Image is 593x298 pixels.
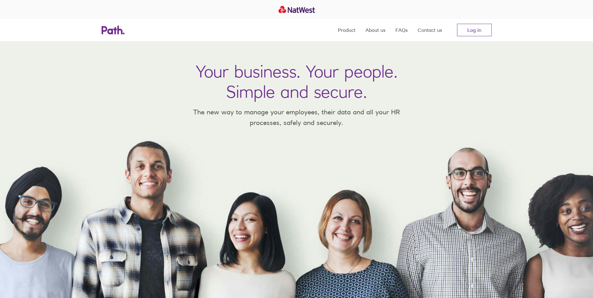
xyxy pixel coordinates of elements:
a: Contact us [418,19,442,41]
a: FAQs [395,19,408,41]
a: About us [365,19,385,41]
p: The new way to manage your employees, their data and all your HR processes, safely and securely. [184,107,409,128]
a: Log in [457,24,492,36]
a: Product [338,19,355,41]
h1: Your business. Your people. Simple and secure. [196,61,398,102]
